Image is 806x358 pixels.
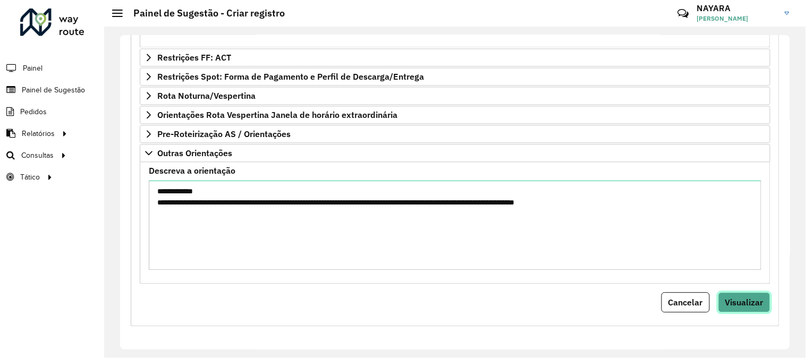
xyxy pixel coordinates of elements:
[21,150,54,161] span: Consultas
[157,91,256,100] span: Rota Noturna/Vespertina
[22,84,85,96] span: Painel de Sugestão
[157,130,291,138] span: Pre-Roteirização AS / Orientações
[140,87,770,105] a: Rota Noturna/Vespertina
[718,292,770,312] button: Visualizar
[157,72,424,81] span: Restrições Spot: Forma de Pagamento e Perfil de Descarga/Entrega
[20,172,40,183] span: Tático
[20,106,47,117] span: Pedidos
[149,164,235,177] label: Descreva a orientação
[725,297,763,308] span: Visualizar
[22,128,55,139] span: Relatórios
[661,292,710,312] button: Cancelar
[140,106,770,124] a: Orientações Rota Vespertina Janela de horário extraordinária
[140,125,770,143] a: Pre-Roteirização AS / Orientações
[697,14,777,23] span: [PERSON_NAME]
[697,3,777,13] h3: NAYARA
[668,297,703,308] span: Cancelar
[157,149,232,157] span: Outras Orientações
[23,63,43,74] span: Painel
[140,48,770,66] a: Restrições FF: ACT
[157,110,397,119] span: Orientações Rota Vespertina Janela de horário extraordinária
[140,162,770,284] div: Outras Orientações
[123,7,285,19] h2: Painel de Sugestão - Criar registro
[157,53,231,62] span: Restrições FF: ACT
[140,67,770,86] a: Restrições Spot: Forma de Pagamento e Perfil de Descarga/Entrega
[140,144,770,162] a: Outras Orientações
[672,2,694,25] a: Contato Rápido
